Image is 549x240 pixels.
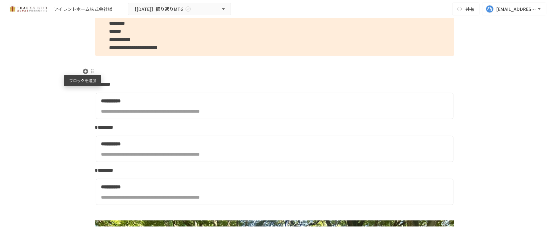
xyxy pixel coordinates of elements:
[496,5,536,13] div: [EMAIL_ADDRESS][DOMAIN_NAME]
[128,3,231,15] button: 【[DATE]】振り返りMTG
[132,5,184,13] span: 【[DATE]】振り返りMTG
[453,3,480,15] button: 共有
[54,6,112,13] div: アイレントホーム株式会社様
[482,3,546,15] button: [EMAIL_ADDRESS][DOMAIN_NAME]
[8,4,49,14] img: mMP1OxWUAhQbsRWCurg7vIHe5HqDpP7qZo7fRoNLXQh
[64,75,101,86] div: ブロックを追加
[465,5,474,13] span: 共有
